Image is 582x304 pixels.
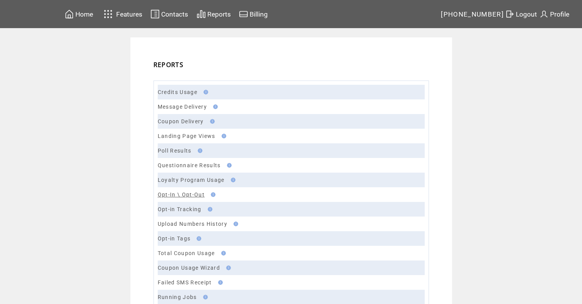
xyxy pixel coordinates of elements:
[224,265,231,270] img: help.gif
[100,7,144,22] a: Features
[158,265,220,271] a: Coupon Usage Wizard
[158,221,227,227] a: Upload Numbers History
[194,236,201,241] img: help.gif
[158,250,215,256] a: Total Coupon Usage
[195,148,202,153] img: help.gif
[539,9,549,19] img: profile.svg
[225,163,232,168] img: help.gif
[197,9,206,19] img: chart.svg
[158,177,225,183] a: Loyalty Program Usage
[158,235,191,242] a: Opt-in Tags
[211,104,218,109] img: help.gif
[219,251,226,255] img: help.gif
[116,10,142,18] span: Features
[153,60,183,69] span: REPORTS
[158,279,212,286] a: Failed SMS Receipt
[195,8,232,20] a: Reports
[205,207,212,212] img: help.gif
[158,162,221,168] a: Questionnaire Results
[158,191,205,198] a: Opt-In \ Opt-Out
[550,10,569,18] span: Profile
[208,119,215,124] img: help.gif
[504,8,538,20] a: Logout
[207,10,231,18] span: Reports
[158,148,192,154] a: Poll Results
[538,8,570,20] a: Profile
[150,9,160,19] img: contacts.svg
[75,10,93,18] span: Home
[219,134,226,138] img: help.gif
[149,8,189,20] a: Contacts
[158,104,207,110] a: Message Delivery
[63,8,94,20] a: Home
[208,192,215,197] img: help.gif
[201,295,208,299] img: help.gif
[158,206,202,212] a: Opt-in Tracking
[158,118,204,124] a: Coupon Delivery
[65,9,74,19] img: home.svg
[231,222,238,226] img: help.gif
[158,89,197,95] a: Credits Usage
[239,9,248,19] img: creidtcard.svg
[505,9,514,19] img: exit.svg
[158,133,215,139] a: Landing Page Views
[201,90,208,94] img: help.gif
[158,294,197,300] a: Running Jobs
[516,10,537,18] span: Logout
[441,10,504,18] span: [PHONE_NUMBER]
[216,280,223,285] img: help.gif
[161,10,188,18] span: Contacts
[238,8,269,20] a: Billing
[250,10,268,18] span: Billing
[228,178,235,182] img: help.gif
[102,8,115,20] img: features.svg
